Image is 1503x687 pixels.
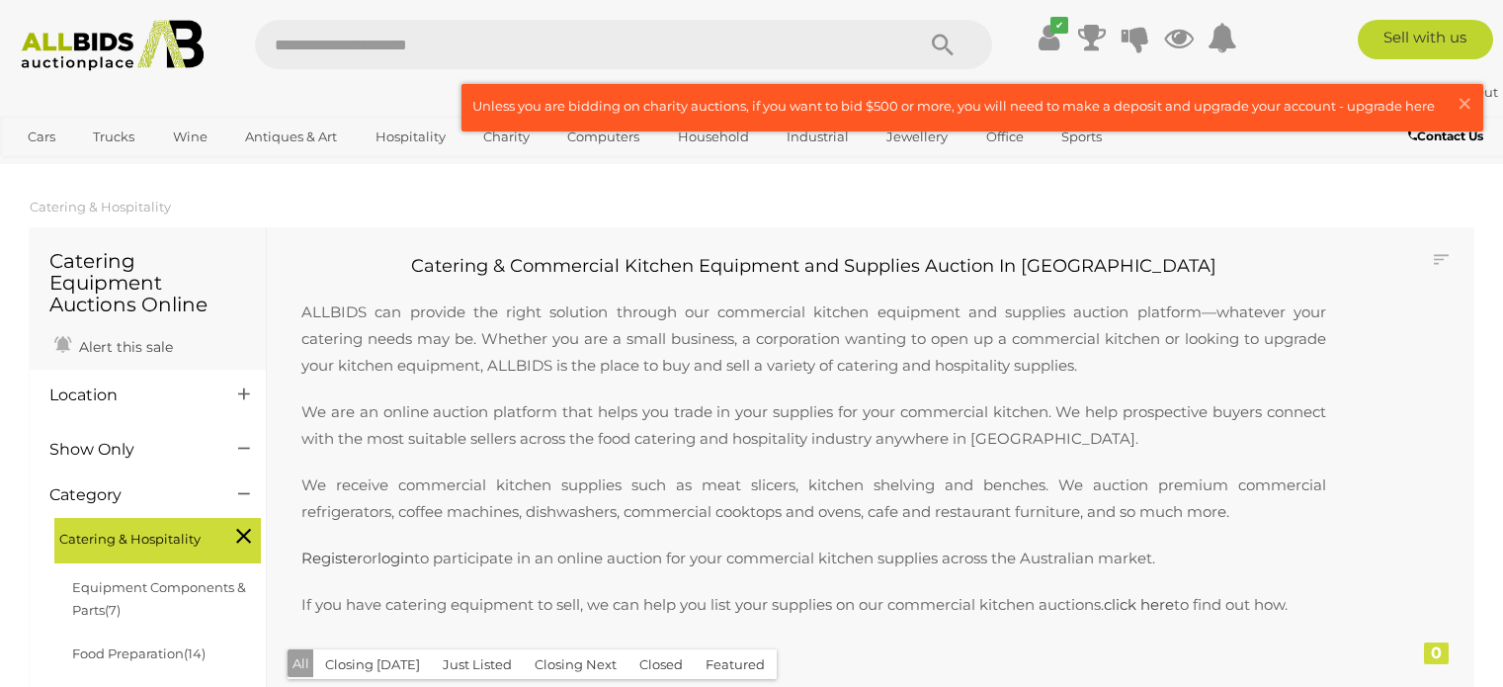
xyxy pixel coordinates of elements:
[15,121,68,153] a: Cars
[80,121,147,153] a: Trucks
[1408,126,1488,147] a: Contact Us
[282,398,1346,452] p: We are an online auction platform that helps you trade in your supplies for your commercial kitch...
[363,121,459,153] a: Hospitality
[893,20,992,69] button: Search
[282,545,1346,571] p: or to participate in an online auction for your commercial kitchen supplies across the Australian...
[1456,84,1473,123] span: ×
[377,549,414,567] a: login
[15,153,181,186] a: [GEOGRAPHIC_DATA]
[301,549,363,567] a: Register
[1048,121,1115,153] a: Sports
[49,330,178,360] a: Alert this sale
[160,121,220,153] a: Wine
[105,602,121,618] span: (7)
[554,121,652,153] a: Computers
[470,121,543,153] a: Charity
[232,121,350,153] a: Antiques & Art
[30,199,171,215] a: Catering & Hospitality
[282,472,1346,525] p: We receive commercial kitchen supplies such as meat slicers, kitchen shelving and benches. We auc...
[431,649,524,680] button: Just Listed
[74,338,173,356] span: Alert this sale
[59,523,208,551] span: Catering & Hospitality
[49,386,209,404] h4: Location
[282,257,1346,277] h2: Catering & Commercial Kitchen Equipment and Supplies Auction In [GEOGRAPHIC_DATA]
[694,649,777,680] button: Featured
[1104,595,1174,614] a: click here
[282,591,1346,618] p: If you have catering equipment to sell, we can help you list your supplies on our commercial kitc...
[523,649,628,680] button: Closing Next
[49,486,209,504] h4: Category
[313,649,432,680] button: Closing [DATE]
[72,579,246,618] a: Equipment Components & Parts(7)
[665,121,762,153] a: Household
[1050,17,1068,34] i: ✔
[1408,129,1483,143] b: Contact Us
[184,645,206,661] span: (14)
[282,279,1346,379] p: ALLBIDS can provide the right solution through our commercial kitchen equipment and supplies auct...
[1034,20,1063,55] a: ✔
[874,121,960,153] a: Jewellery
[49,250,246,315] h1: Catering Equipment Auctions Online
[49,441,209,459] h4: Show Only
[11,20,214,71] img: Allbids.com.au
[973,121,1037,153] a: Office
[1358,20,1493,59] a: Sell with us
[288,649,314,678] button: All
[774,121,862,153] a: Industrial
[627,649,695,680] button: Closed
[72,645,206,661] a: Food Preparation(14)
[1424,643,1449,664] div: 0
